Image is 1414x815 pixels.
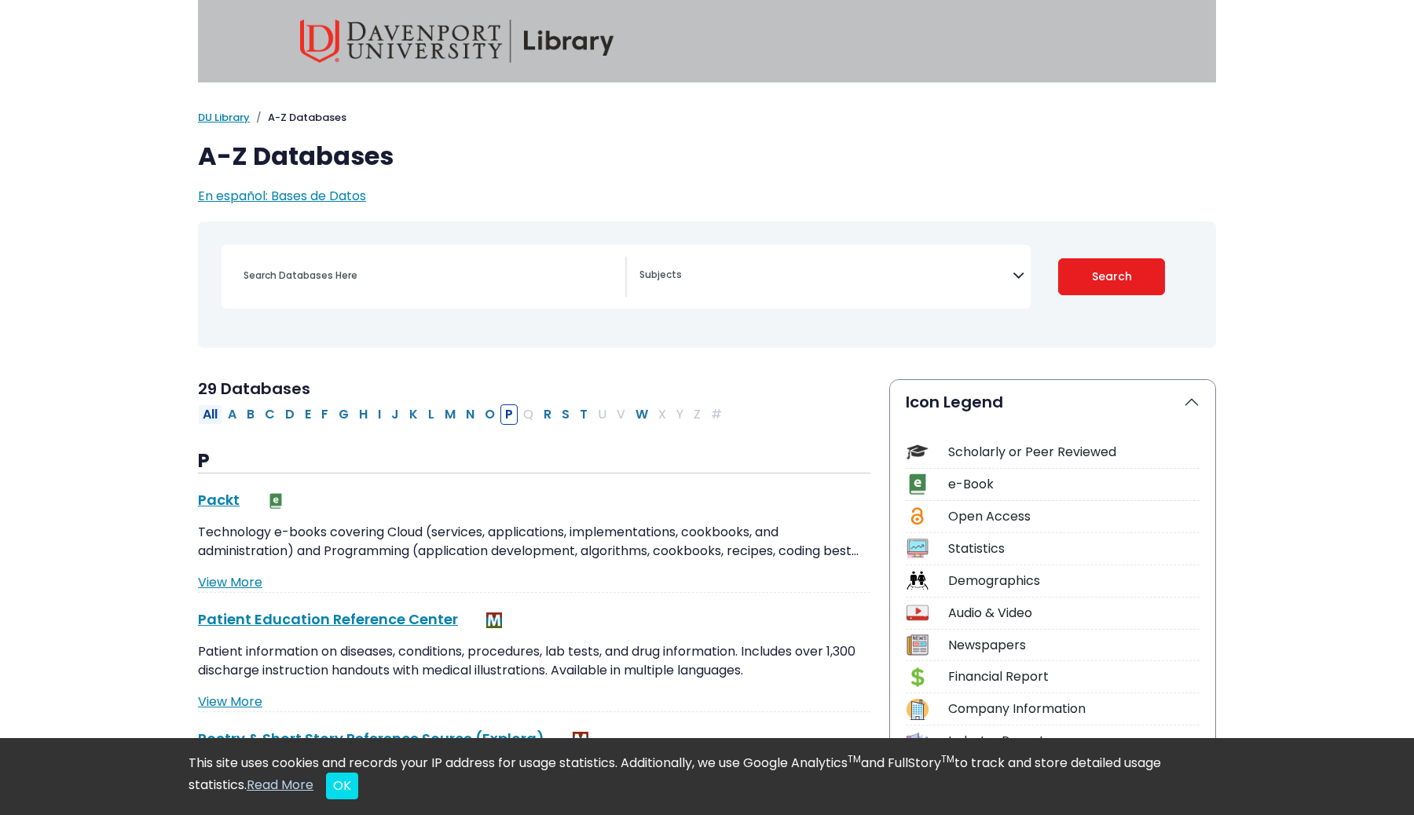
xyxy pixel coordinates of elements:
img: Icon Newspapers [907,634,928,656]
img: Icon Demographics [907,570,928,591]
img: MeL (Michigan electronic Library) [486,612,502,628]
button: Filter Results B [242,404,259,425]
button: Filter Results E [300,404,316,425]
a: Read More [247,776,313,794]
button: All [198,404,222,425]
nav: breadcrumb [198,110,1216,126]
a: Packt [198,490,240,510]
p: Technology e-books covering Cloud (services, applications, implementations, cookbooks, and admini... [198,523,870,561]
div: Open Access [948,507,1200,526]
div: Alpha-list to filter by first letter of database name [198,404,728,422]
button: Filter Results G [334,404,353,425]
input: Search database by title or keyword [234,264,625,287]
div: Scholarly or Peer Reviewed [948,443,1200,462]
a: View More [198,693,262,711]
img: Davenport University Library [300,20,614,63]
div: Financial Report [948,667,1200,686]
div: Newspapers [948,636,1200,655]
button: Filter Results P [500,404,518,425]
img: Icon Statistics [907,538,928,559]
span: 29 Databases [198,378,310,400]
p: Patient information on diseases, conditions, procedures, lab tests, and drug information. Include... [198,642,870,680]
button: Filter Results S [557,404,574,425]
div: Statistics [948,539,1200,558]
img: Icon Financial Report [907,667,928,688]
img: e-Book [268,493,284,509]
button: Filter Results F [317,404,333,425]
button: Filter Results M [440,404,460,425]
a: Poetry & Short Story Reference Source (Explora) [198,729,544,748]
img: Icon Audio & Video [907,602,928,623]
a: View More [198,573,262,591]
img: MeL (Michigan electronic Library) [573,732,588,747]
div: e-Book [948,475,1200,494]
button: Filter Results I [373,404,386,425]
div: Demographics [948,572,1200,590]
img: Icon Open Access [907,506,927,527]
button: Filter Results K [405,404,423,425]
button: Filter Results W [631,404,653,425]
sup: TM [941,752,954,766]
button: Filter Results R [539,404,556,425]
img: Icon Industry Report [907,731,928,752]
button: Submit for Search Results [1058,258,1166,295]
div: This site uses cookies and records your IP address for usage statistics. Additionally, we use Goo... [189,754,1225,799]
button: Icon Legend [890,380,1215,424]
img: Icon Scholarly or Peer Reviewed [907,441,928,462]
li: A-Z Databases [250,110,346,126]
button: Filter Results J [386,404,404,425]
div: Company Information [948,700,1200,718]
button: Filter Results C [260,404,280,425]
button: Filter Results A [223,404,241,425]
button: Filter Results T [575,404,592,425]
h1: A-Z Databases [198,141,1216,171]
img: Icon Company Information [907,699,928,720]
div: Audio & Video [948,604,1200,623]
button: Close [326,773,358,799]
button: Filter Results O [480,404,500,425]
h3: P [198,450,870,473]
button: Filter Results D [280,404,299,425]
img: Icon e-Book [907,473,928,495]
button: Filter Results L [423,404,439,425]
a: Patient Education Reference Center [198,609,458,629]
div: Industry Report [948,732,1200,751]
nav: Search filters [198,221,1216,348]
sup: TM [848,752,861,766]
button: Filter Results H [354,404,372,425]
button: Filter Results N [461,404,479,425]
a: En español: Bases de Datos [198,187,366,205]
textarea: Search [639,270,1013,283]
a: DU Library [198,110,250,125]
